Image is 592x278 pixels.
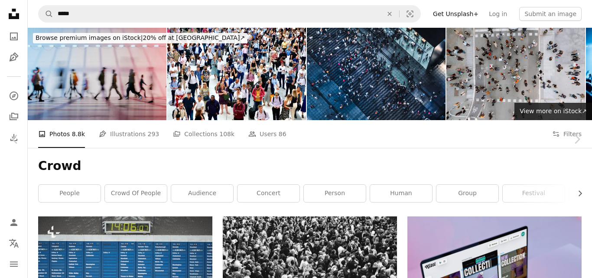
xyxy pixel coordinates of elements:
[572,185,582,202] button: scroll list to the right
[428,7,484,21] a: Get Unsplash+
[519,7,582,21] button: Submit an image
[99,120,159,148] a: Illustrations 293
[370,185,432,202] a: human
[380,6,399,22] button: Clear
[148,129,159,139] span: 293
[219,129,234,139] span: 108k
[28,28,166,120] img: Crowd motion blur
[39,185,101,202] a: people
[503,185,565,202] a: festival
[514,103,592,120] a: View more on iStock↗
[39,6,53,22] button: Search Unsplash
[167,28,306,120] img: A crowd of people waiting for a train at Liverpool Street, London.
[307,28,446,120] img: Aerial View of Crowded Pedestrians Walking on the Business Street at Night
[552,120,582,148] button: Filters
[223,265,397,272] a: grascale photo of people standing on ground\
[237,185,299,202] a: concert
[171,185,233,202] a: audience
[38,5,421,23] form: Find visuals sitewide
[248,120,286,148] a: Users 86
[304,185,366,202] a: person
[38,158,582,174] h1: Crowd
[173,120,234,148] a: Collections 108k
[36,34,245,41] span: 20% off at [GEOGRAPHIC_DATA] ↗
[28,28,253,49] a: Browse premium images on iStock|20% off at [GEOGRAPHIC_DATA]↗
[36,34,143,41] span: Browse premium images on iStock |
[5,87,23,105] a: Explore
[446,28,585,120] img: Pedestrian crowd crossing crosswalk, top view
[400,6,420,22] button: Visual search
[520,108,587,114] span: View more on iStock ↗
[5,49,23,66] a: Illustrations
[105,185,167,202] a: crowd of people
[5,235,23,252] button: Language
[279,129,286,139] span: 86
[5,255,23,273] button: Menu
[5,28,23,45] a: Photos
[484,7,512,21] a: Log in
[562,98,592,181] a: Next
[436,185,498,202] a: group
[5,214,23,231] a: Log in / Sign up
